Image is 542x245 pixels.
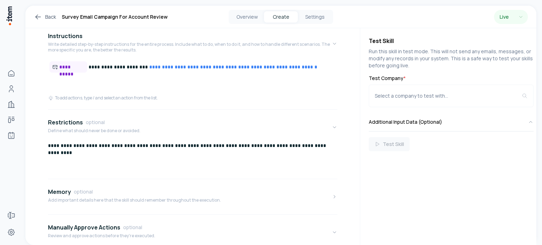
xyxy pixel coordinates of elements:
[4,66,18,80] a: Home
[74,188,93,195] span: optional
[48,95,158,101] div: To add actions, type / and select an action from the list.
[48,142,337,176] div: RestrictionsoptionalDefine what should never be done or avoided.
[86,119,105,126] span: optional
[369,75,534,82] label: Test Company
[48,32,83,40] h4: Instructions
[48,188,71,196] h4: Memory
[298,11,332,23] button: Settings
[369,113,534,131] button: Additional Input Data (Optional)
[4,97,18,111] a: Companies
[123,224,142,231] span: optional
[369,48,534,69] p: Run this skill in test mode. This will not send any emails, messages, or modify any records in yo...
[48,197,221,203] p: Add important details here that the skill should remember throughout the execution.
[4,208,18,222] a: Forms
[48,182,337,212] button: MemoryoptionalAdd important details here that the skill should remember throughout the execution.
[48,223,120,232] h4: Manually Approve Actions
[375,92,522,99] div: Select a company to test with...
[48,128,140,134] p: Define what should never be done or avoided.
[4,128,18,142] a: Agents
[4,113,18,127] a: Deals
[4,82,18,96] a: People
[48,112,337,142] button: RestrictionsoptionalDefine what should never be done or avoided.
[34,13,56,21] a: Back
[369,37,534,45] h4: Test Skill
[230,11,264,23] button: Overview
[62,13,168,21] h1: Survey Email Campaign For Account Review
[264,11,298,23] button: Create
[6,6,13,26] img: Item Brain Logo
[48,61,337,106] div: InstructionsWrite detailed step-by-step instructions for the entire process. Include what to do, ...
[48,118,83,127] h4: Restrictions
[48,42,332,53] p: Write detailed step-by-step instructions for the entire process. Include what to do, when to do i...
[48,233,155,239] p: Review and approve actions before they're executed.
[4,225,18,239] a: Settings
[48,26,337,61] button: InstructionsWrite detailed step-by-step instructions for the entire process. Include what to do, ...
